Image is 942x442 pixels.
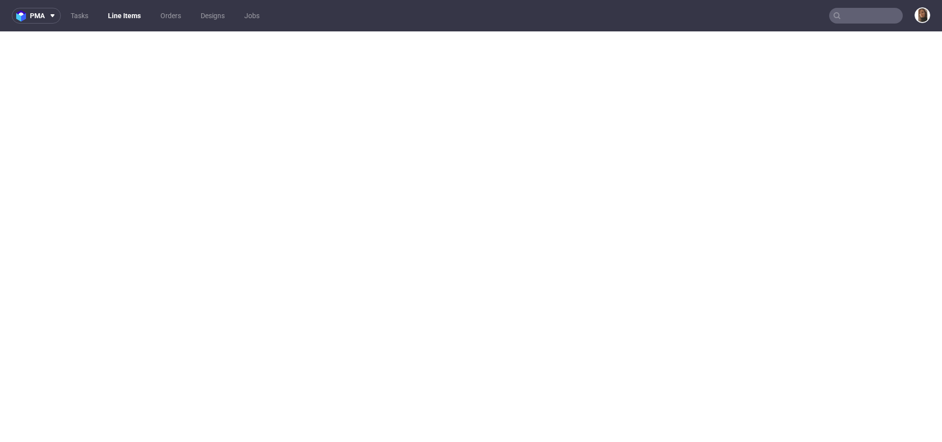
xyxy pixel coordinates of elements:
button: pma [12,8,61,24]
img: Angelina Marć [916,8,929,22]
a: Orders [155,8,187,24]
a: Line Items [102,8,147,24]
a: Tasks [65,8,94,24]
a: Designs [195,8,231,24]
a: Jobs [238,8,265,24]
img: logo [16,10,30,22]
span: pma [30,12,45,19]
